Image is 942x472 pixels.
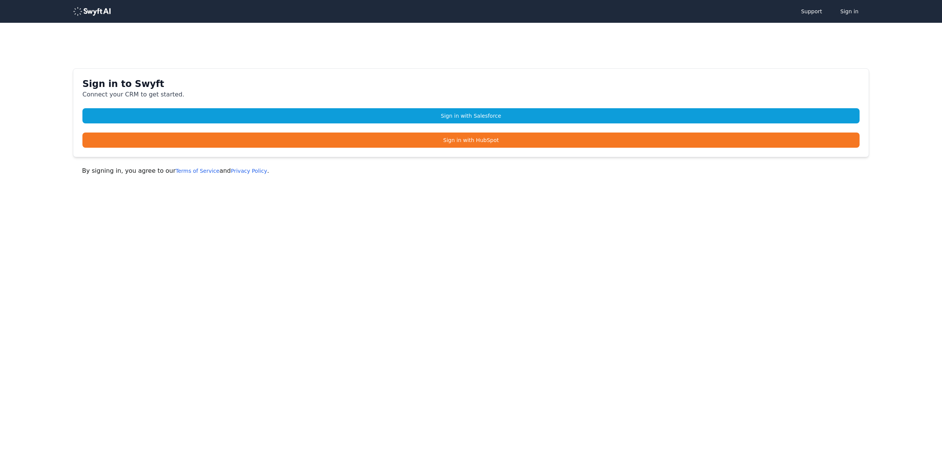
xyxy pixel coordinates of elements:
p: Connect your CRM to get started. [82,90,860,99]
a: Sign in with Salesforce [82,108,860,123]
a: Terms of Service [175,168,219,174]
a: Support [793,4,830,19]
img: logo-488353a97b7647c9773e25e94dd66c4536ad24f66c59206894594c5eb3334934.png [73,7,111,16]
p: By signing in, you agree to our and . [82,166,860,175]
a: Privacy Policy [231,168,267,174]
a: Sign in with HubSpot [82,133,860,148]
h1: Sign in to Swyft [82,78,860,90]
button: Sign in [833,4,866,19]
